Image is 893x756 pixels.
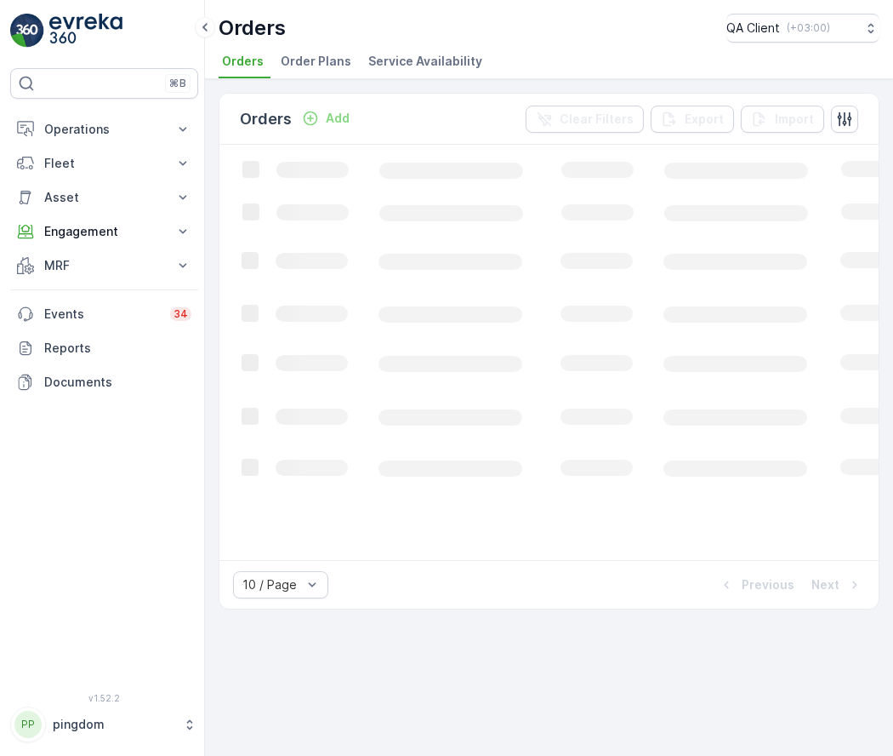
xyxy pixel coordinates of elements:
[526,106,644,133] button: Clear Filters
[173,307,188,321] p: 34
[10,365,198,399] a: Documents
[240,107,292,131] p: Orders
[10,180,198,215] button: Asset
[368,53,482,70] span: Service Availability
[326,110,350,127] p: Add
[44,374,191,391] p: Documents
[44,155,164,172] p: Fleet
[53,716,174,733] p: pingdom
[560,111,634,128] p: Clear Filters
[742,576,794,593] p: Previous
[716,575,796,595] button: Previous
[10,215,198,249] button: Engagement
[222,53,264,70] span: Orders
[10,146,198,180] button: Fleet
[10,297,198,331] a: Events34
[295,108,356,129] button: Add
[10,14,44,48] img: logo
[726,14,879,43] button: QA Client(+03:00)
[10,331,198,365] a: Reports
[44,223,164,240] p: Engagement
[685,111,724,128] p: Export
[10,249,198,283] button: MRF
[44,121,164,138] p: Operations
[10,707,198,742] button: PPpingdom
[726,20,780,37] p: QA Client
[44,340,191,357] p: Reports
[10,112,198,146] button: Operations
[169,77,186,90] p: ⌘B
[651,106,734,133] button: Export
[281,53,351,70] span: Order Plans
[741,106,824,133] button: Import
[787,21,830,35] p: ( +03:00 )
[44,189,164,206] p: Asset
[14,711,42,738] div: PP
[49,14,122,48] img: logo_light-DOdMpM7g.png
[44,306,160,323] p: Events
[44,257,164,274] p: MRF
[811,576,839,593] p: Next
[219,14,286,42] p: Orders
[810,575,865,595] button: Next
[775,111,814,128] p: Import
[10,693,198,703] span: v 1.52.2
